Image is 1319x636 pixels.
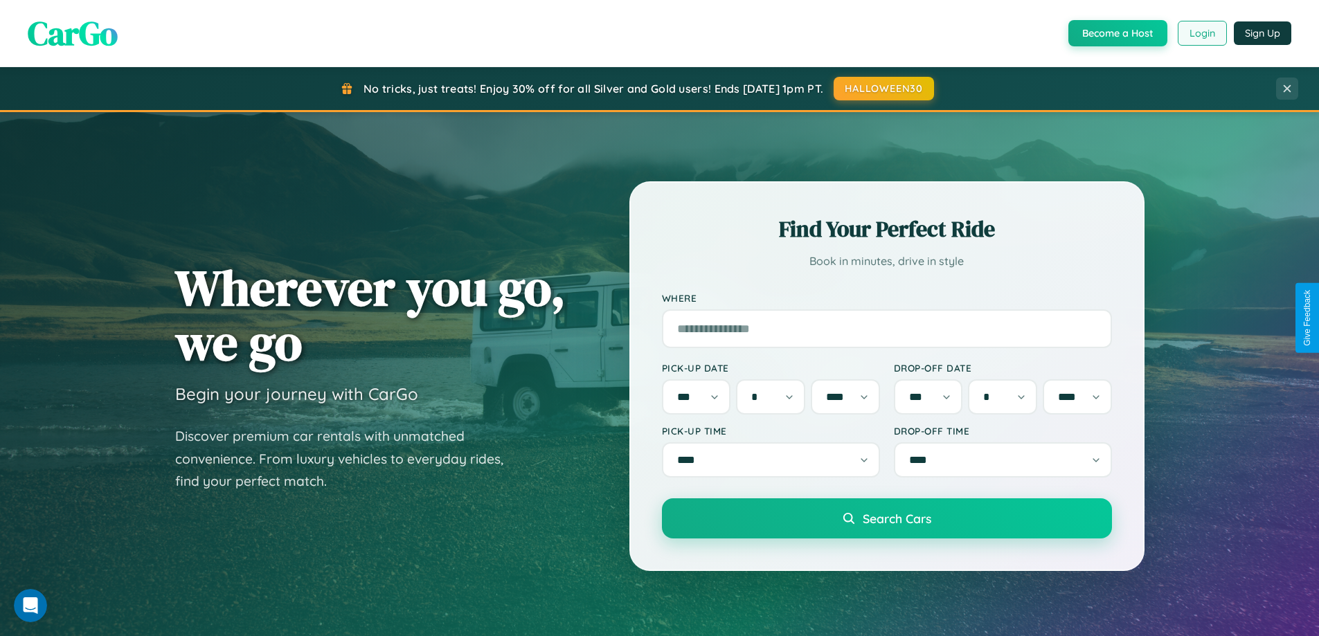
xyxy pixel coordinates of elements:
[662,292,1112,304] label: Where
[894,362,1112,374] label: Drop-off Date
[28,10,118,56] span: CarGo
[175,383,418,404] h3: Begin your journey with CarGo
[834,77,934,100] button: HALLOWEEN30
[175,425,521,493] p: Discover premium car rentals with unmatched convenience. From luxury vehicles to everyday rides, ...
[662,251,1112,271] p: Book in minutes, drive in style
[662,362,880,374] label: Pick-up Date
[1234,21,1291,45] button: Sign Up
[662,214,1112,244] h2: Find Your Perfect Ride
[14,589,47,622] iframe: Intercom live chat
[1178,21,1227,46] button: Login
[662,425,880,437] label: Pick-up Time
[662,498,1112,538] button: Search Cars
[1068,20,1167,46] button: Become a Host
[175,260,566,370] h1: Wherever you go, we go
[894,425,1112,437] label: Drop-off Time
[364,82,823,96] span: No tricks, just treats! Enjoy 30% off for all Silver and Gold users! Ends [DATE] 1pm PT.
[1302,290,1312,346] div: Give Feedback
[863,511,931,526] span: Search Cars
